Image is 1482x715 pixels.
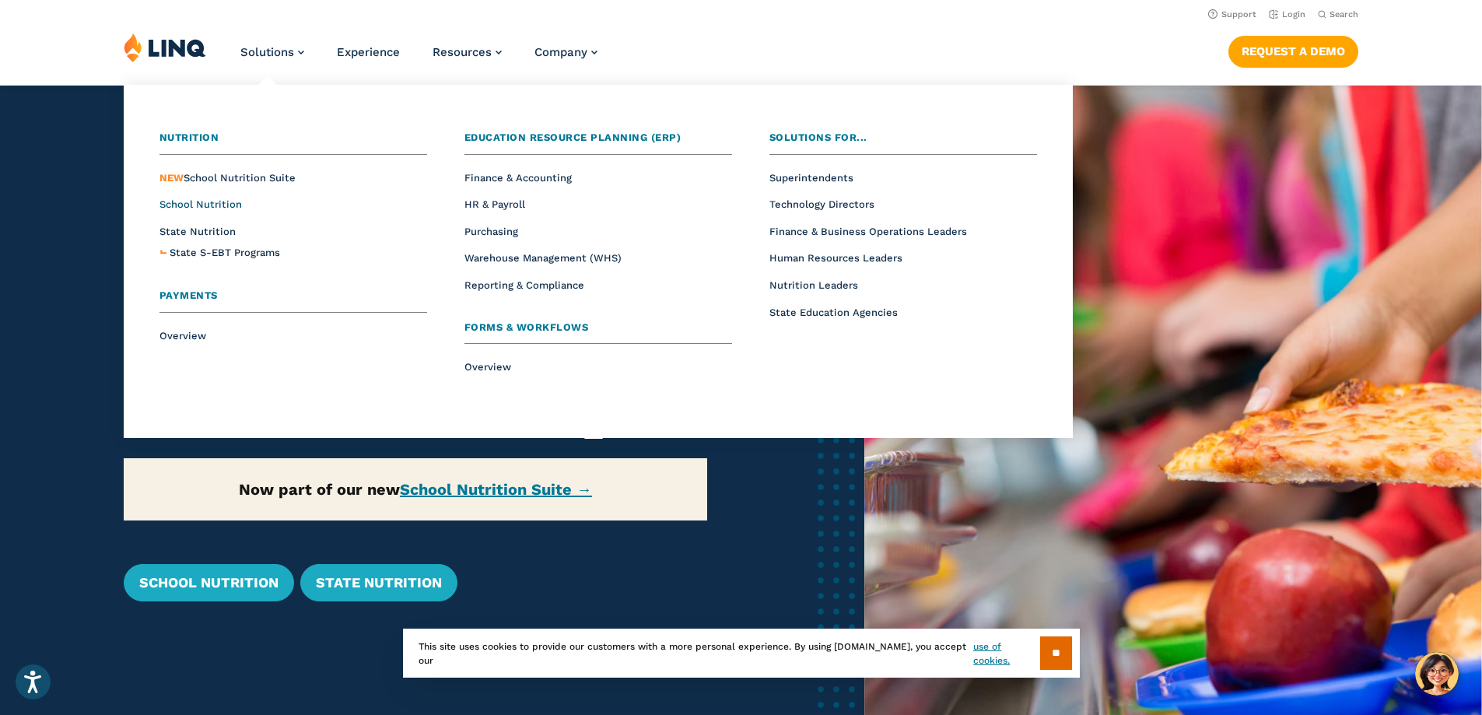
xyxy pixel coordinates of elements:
[973,640,1039,668] a: use of cookies.
[464,361,511,373] a: Overview
[769,130,1037,155] a: Solutions for...
[1330,9,1358,19] span: Search
[1228,36,1358,67] a: Request a Demo
[464,130,732,155] a: Education Resource Planning (ERP)
[534,45,597,59] a: Company
[159,226,236,237] a: State Nutrition
[464,198,525,210] a: HR & Payroll
[240,45,294,59] span: Solutions
[1208,9,1256,19] a: Support
[159,131,219,143] span: Nutrition
[769,131,867,143] span: Solutions for...
[1415,652,1459,696] button: Hello, have a question? Let’s chat.
[159,289,218,301] span: Payments
[769,252,902,264] a: Human Resources Leaders
[464,131,681,143] span: Education Resource Planning (ERP)
[124,33,206,62] img: LINQ | K‑12 Software
[159,330,206,342] a: Overview
[403,629,1080,678] div: This site uses cookies to provide our customers with a more personal experience. By using [DOMAIN...
[464,321,589,333] span: Forms & Workflows
[159,198,242,210] a: School Nutrition
[170,245,280,261] a: State S-EBT Programs
[1269,9,1305,19] a: Login
[464,279,584,291] a: Reporting & Compliance
[300,564,457,601] a: State Nutrition
[769,226,967,237] a: Finance & Business Operations Leaders
[400,480,592,499] a: School Nutrition Suite →
[159,130,427,155] a: Nutrition
[337,45,400,59] a: Experience
[159,172,296,184] span: School Nutrition Suite
[170,247,280,258] span: State S-EBT Programs
[240,33,597,84] nav: Primary Navigation
[769,307,898,318] a: State Education Agencies
[240,45,304,59] a: Solutions
[534,45,587,59] span: Company
[239,480,592,499] strong: Now part of our new
[769,172,853,184] a: Superintendents
[1318,9,1358,20] button: Open Search Bar
[159,288,427,313] a: Payments
[159,172,296,184] a: NEWSchool Nutrition Suite
[769,198,874,210] a: Technology Directors
[464,226,518,237] a: Purchasing
[464,320,732,345] a: Forms & Workflows
[464,252,622,264] a: Warehouse Management (WHS)
[769,279,858,291] a: Nutrition Leaders
[433,45,492,59] span: Resources
[159,172,184,184] span: NEW
[464,172,572,184] a: Finance & Accounting
[1228,33,1358,67] nav: Button Navigation
[124,564,294,601] a: School Nutrition
[433,45,502,59] a: Resources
